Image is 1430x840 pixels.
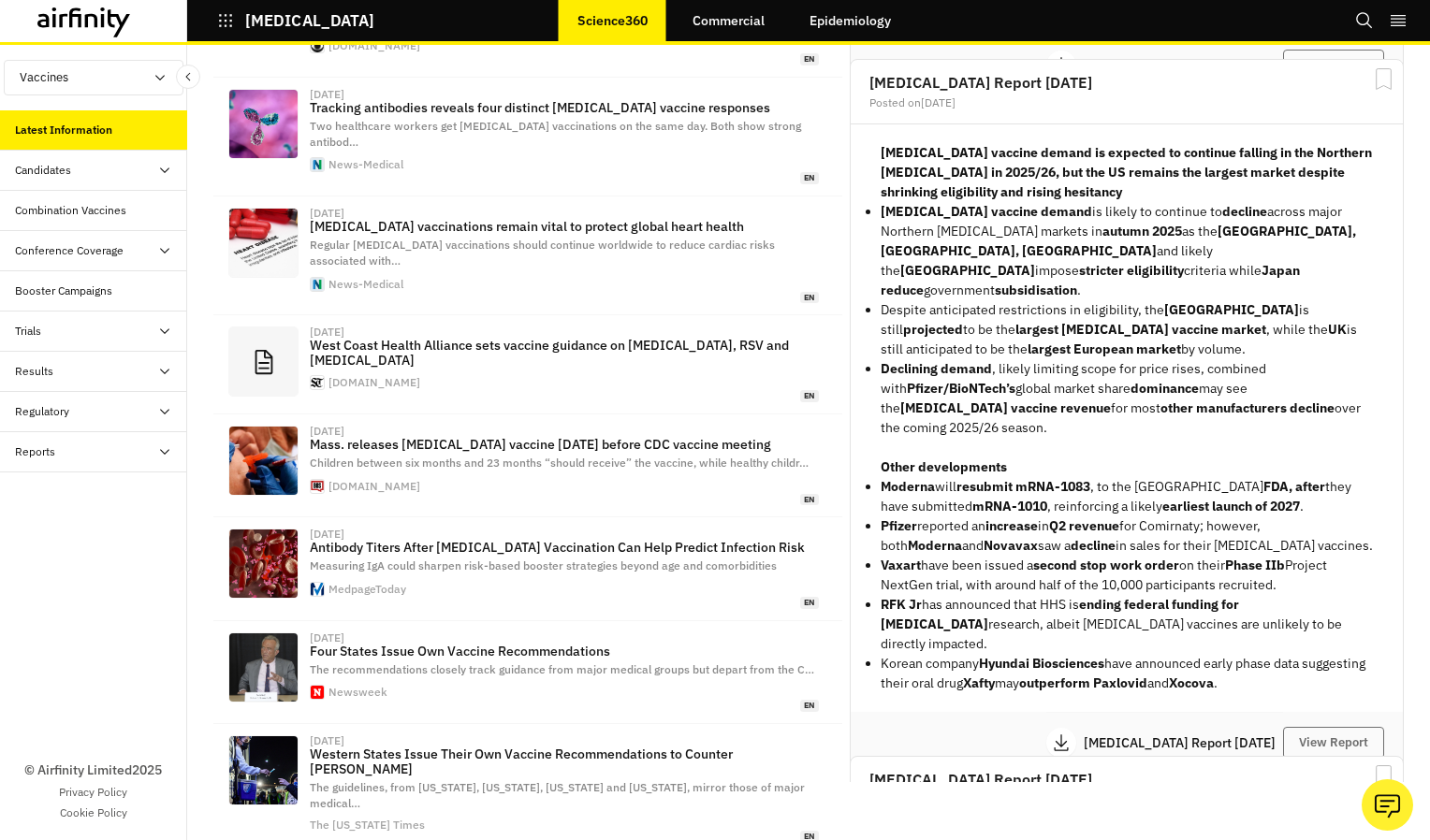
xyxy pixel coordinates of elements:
h2: [MEDICAL_DATA] Report [DATE] [869,772,1384,787]
strong: autumn 2025 [1102,223,1182,239]
strong: Vaxart [881,557,921,573]
p: reported an in for Comirnaty; however, both and saw a in sales for their [MEDICAL_DATA] vaccines. [881,516,1373,556]
div: MedpageToday [328,584,406,595]
div: [DOMAIN_NAME] [328,40,420,51]
p: Antibody Titers After [MEDICAL_DATA] Vaccination Can Help Predict Infection Risk [310,540,819,555]
p: [MEDICAL_DATA] Report [DATE] [1084,736,1283,749]
button: Close Sidebar [176,65,200,89]
strong: increase [985,517,1038,534]
strong: Pfizer [881,517,917,534]
img: favicon.svg [311,583,324,596]
img: apple-touch-icon.png [311,686,324,699]
strong: largest [MEDICAL_DATA] vaccine market [1015,321,1266,338]
p: Despite anticipated restrictions in eligibility, the is still to be the , while the is still anti... [881,300,1373,359]
strong: Moderna [881,478,935,495]
p: Western States Issue Their Own Vaccine Recommendations to Counter [PERSON_NAME] [310,746,819,776]
strong: [MEDICAL_DATA] vaccine revenue [900,399,1111,416]
span: Regular [MEDICAL_DATA] vaccinations should continue worldwide to reduce cardiac risks associated ... [310,238,775,268]
strong: decline [1222,203,1267,220]
img: favicon-96x96.png [311,278,324,291]
span: en [800,494,819,506]
p: © Airfinity Limited 2025 [24,760,162,780]
div: [DATE] [310,735,344,746]
span: en [800,390,819,402]
a: [DATE]West Coast Health Alliance sets vaccine guidance on [MEDICAL_DATA], RSV and [MEDICAL_DATA][... [213,315,842,414]
strong: FDA, after [1263,478,1325,495]
div: Trials [15,323,41,340]
p: have been issued a on their Project NextGen trial, with around half of the 10,000 participants re... [881,556,1373,595]
p: Korean company have announced early phase data suggesting their oral drug may and . [881,654,1373,693]
p: Science360 [577,13,648,28]
a: [DATE]Mass. releases [MEDICAL_DATA] vaccine [DATE] before CDC vaccine meetingChildren between six... [213,414,842,517]
button: Vaccines [4,60,183,95]
span: en [800,700,819,712]
strong: Hyundai Biosciences [979,655,1104,672]
strong: Xafty [963,674,995,691]
p: Four States Issue Own Vaccine Recommendations [310,644,819,659]
img: kennedy-speaks.jpg [229,633,298,702]
span: en [800,53,819,65]
div: [DATE] [310,89,344,100]
strong: RFK Jr [881,596,922,613]
div: [DATE] [310,632,344,644]
strong: earliest launch of 2027 [1162,498,1300,514]
p: Tracking antibodies reveals four distinct [MEDICAL_DATA] vaccine responses [310,100,819,115]
strong: [MEDICAL_DATA] vaccine demand [881,203,1092,220]
strong: resubmit mRNA-1083 [956,478,1090,495]
p: will , to the [GEOGRAPHIC_DATA] they have submitted , reinforcing a likely . [881,477,1373,516]
span: The recommendations closely track guidance from major medical groups but depart from the C … [310,662,814,676]
div: [DATE] [310,326,344,338]
div: News-Medical [328,159,403,170]
img: favicon-96x96.png [311,158,324,171]
strong: subsidisation [995,282,1077,298]
p: West Coast Health Alliance sets vaccine guidance on [MEDICAL_DATA], RSV and [MEDICAL_DATA] [310,338,819,368]
div: Combination Vaccines [15,202,126,219]
a: Privacy Policy [59,784,127,801]
svg: Bookmark Report [1372,67,1395,91]
div: Posted on [DATE] [869,97,1384,109]
div: [DOMAIN_NAME] [328,377,420,388]
div: [DATE] [310,529,344,540]
p: [MEDICAL_DATA] vaccinations remain vital to protect global heart health [310,219,819,234]
strong: [GEOGRAPHIC_DATA] [1164,301,1299,318]
button: [MEDICAL_DATA] [217,5,374,36]
strong: Pfizer/BioNTech’s [907,380,1015,397]
img: antibody_in_pink_and_red_background_selective_focus_3d_art_-_Mirror-Images_A1_71b890c58eb74b42a64... [229,90,298,158]
strong: projected [903,321,963,338]
img: favicon.ico [311,39,324,52]
button: Ask our analysts [1362,779,1413,831]
div: Regulatory [15,403,69,420]
span: Two healthcare workers get [MEDICAL_DATA] vaccinations on the same day. Both show strong antibod … [310,119,801,149]
div: [DATE] [310,208,344,219]
strong: Moderna [908,537,962,554]
div: The [US_STATE] Times [310,819,425,831]
strong: Other developments [881,458,1007,475]
img: Vaccines_Massachusetts_33968-68cb3892889a9-768x432.jpg [229,427,298,495]
div: Results [15,363,53,380]
div: Newsweek [328,687,387,698]
a: [DATE]Four States Issue Own Vaccine RecommendationsThe recommendations closely track guidance fro... [213,621,842,724]
div: Conference Coverage [15,242,124,259]
strong: decline [1071,537,1116,554]
strong: UK [1328,321,1347,338]
div: Candidates [15,162,71,179]
button: Search [1355,5,1374,36]
span: en [800,597,819,609]
p: [MEDICAL_DATA] [245,12,374,29]
p: has announced that HHS is research, albeit [MEDICAL_DATA] vaccines are unlikely to be directly im... [881,595,1373,654]
div: Latest Information [15,122,112,138]
strong: Q2 revenue [1049,517,1119,534]
span: Measuring IgA could sharpen risk-based booster strategies beyond age and comorbidities [310,558,777,572]
strong: Phase IIb [1225,557,1285,573]
div: News-Medical [328,279,403,290]
span: en [800,172,819,184]
div: Reports [15,443,55,460]
img: faviconV2 [311,376,324,389]
button: View Report [1283,727,1384,759]
a: [DATE]Antibody Titers After [MEDICAL_DATA] Vaccination Can Help Predict Infection RiskMeasuring I... [213,517,842,620]
strong: largest European market [1028,340,1181,357]
svg: Bookmark Report [1372,764,1395,788]
strong: stricter eligibility [1079,262,1184,279]
span: Children between six months and 23 months “should receive” the vaccine, while healthy childr … [310,456,809,470]
div: Booster Campaigns [15,282,112,299]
